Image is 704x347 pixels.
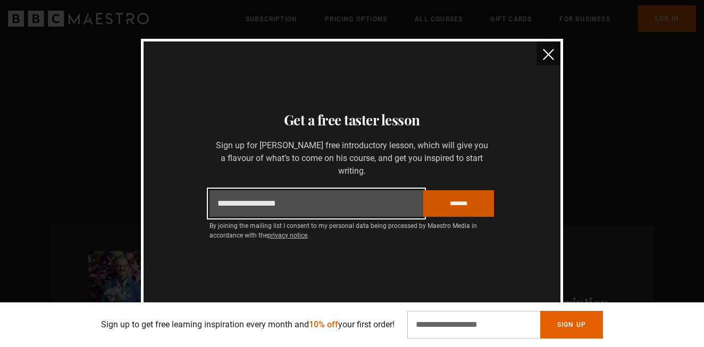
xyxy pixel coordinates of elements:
a: privacy notice [267,232,307,239]
h3: Get a free taster lesson [156,109,548,131]
p: Sign up for [PERSON_NAME] free introductory lesson, which will give you a flavour of what’s to co... [209,139,494,177]
p: Sign up to get free learning inspiration every month and your first order! [101,318,395,331]
span: 10% off [309,319,338,329]
p: By joining the mailing list I consent to my personal data being processed by Maestro Media in acc... [209,221,494,240]
button: close [537,41,560,65]
button: Sign Up [540,311,603,338]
